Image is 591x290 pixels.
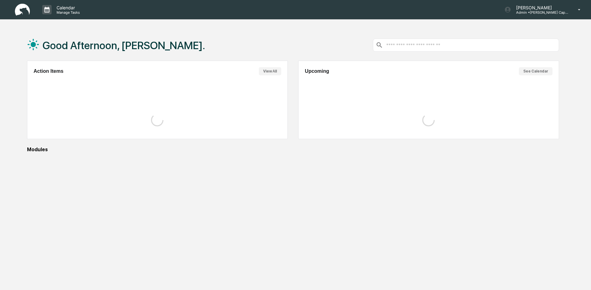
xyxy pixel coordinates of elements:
p: [PERSON_NAME] [511,5,569,10]
button: See Calendar [519,67,552,75]
p: Manage Tasks [52,10,83,15]
h2: Action Items [34,68,63,74]
h1: Good Afternoon, [PERSON_NAME]. [43,39,205,52]
h2: Upcoming [305,68,329,74]
div: Modules [27,147,559,152]
p: Admin • [PERSON_NAME] Capital [511,10,569,15]
button: View All [259,67,281,75]
img: logo [15,4,30,16]
p: Calendar [52,5,83,10]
